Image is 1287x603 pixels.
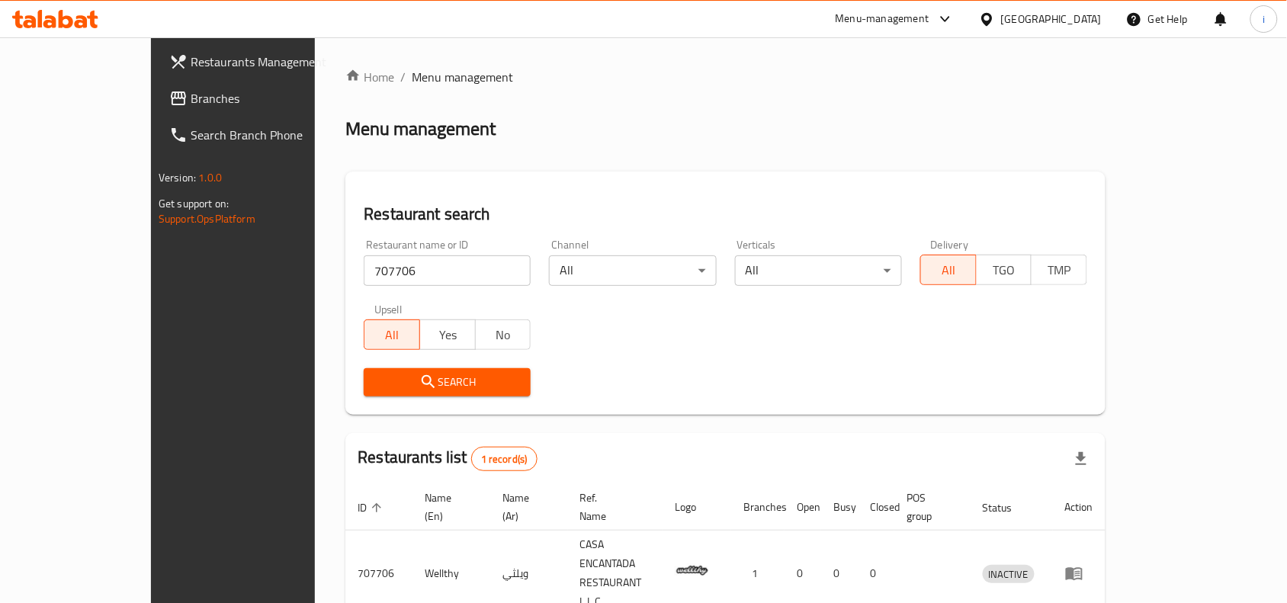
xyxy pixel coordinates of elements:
[907,489,952,525] span: POS group
[400,68,406,86] li: /
[580,489,645,525] span: Ref. Name
[157,43,366,80] a: Restaurants Management
[345,68,394,86] a: Home
[371,324,414,346] span: All
[983,499,1032,517] span: Status
[198,168,222,188] span: 1.0.0
[1038,259,1081,281] span: TMP
[159,168,196,188] span: Version:
[345,68,1106,86] nav: breadcrumb
[412,68,513,86] span: Menu management
[419,319,476,350] button: Yes
[1001,11,1102,27] div: [GEOGRAPHIC_DATA]
[976,255,1032,285] button: TGO
[475,319,531,350] button: No
[821,484,858,531] th: Busy
[191,126,354,144] span: Search Branch Phone
[358,499,387,517] span: ID
[920,255,977,285] button: All
[735,255,902,286] div: All
[785,484,821,531] th: Open
[931,239,969,250] label: Delivery
[374,304,403,315] label: Upsell
[364,319,420,350] button: All
[663,484,731,531] th: Logo
[364,255,531,286] input: Search for restaurant name or ID..
[1263,11,1265,27] span: i
[1063,441,1099,477] div: Export file
[1031,255,1087,285] button: TMP
[983,259,1026,281] span: TGO
[1065,564,1093,582] div: Menu
[836,10,929,28] div: Menu-management
[983,566,1035,583] span: INACTIVE
[472,452,537,467] span: 1 record(s)
[502,489,550,525] span: Name (Ar)
[1053,484,1106,531] th: Action
[364,368,531,396] button: Search
[858,484,894,531] th: Closed
[675,551,713,589] img: Wellthy
[376,373,518,392] span: Search
[927,259,971,281] span: All
[731,484,785,531] th: Branches
[983,565,1035,583] div: INACTIVE
[159,194,229,213] span: Get support on:
[364,203,1087,226] h2: Restaurant search
[345,117,496,141] h2: Menu management
[191,89,354,107] span: Branches
[426,324,470,346] span: Yes
[159,209,255,229] a: Support.OpsPlatform
[471,447,538,471] div: Total records count
[549,255,716,286] div: All
[157,117,366,153] a: Search Branch Phone
[482,324,525,346] span: No
[425,489,472,525] span: Name (En)
[358,446,537,471] h2: Restaurants list
[157,80,366,117] a: Branches
[191,53,354,71] span: Restaurants Management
